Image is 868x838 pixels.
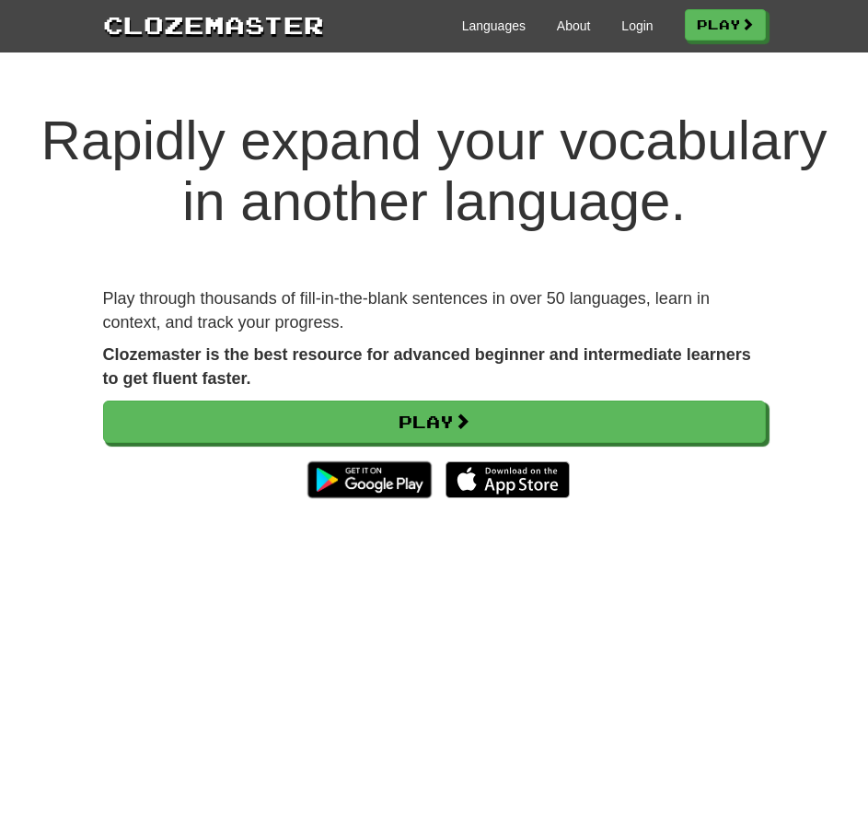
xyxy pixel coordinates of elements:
a: Play [685,9,766,41]
img: Get it on Google Play [298,452,441,507]
p: Play through thousands of fill-in-the-blank sentences in over 50 languages, learn in context, and... [103,287,766,334]
a: Play [103,401,766,443]
a: Languages [462,17,526,35]
strong: Clozemaster is the best resource for advanced beginner and intermediate learners to get fluent fa... [103,345,751,388]
a: Login [621,17,653,35]
img: Download_on_the_App_Store_Badge_US-UK_135x40-25178aeef6eb6b83b96f5f2d004eda3bffbb37122de64afbaef7... [446,461,570,498]
a: Clozemaster [103,7,324,41]
a: About [557,17,591,35]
